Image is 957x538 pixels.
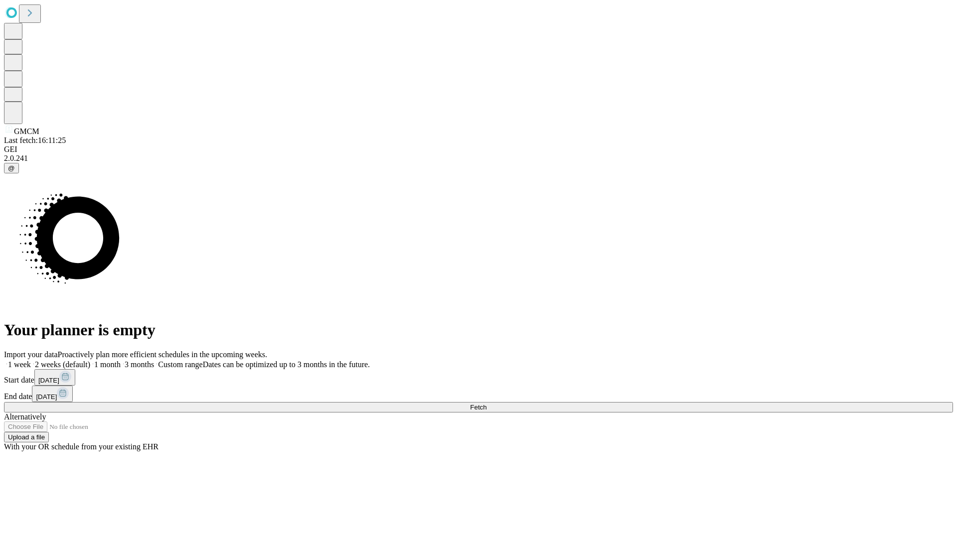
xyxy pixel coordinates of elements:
[4,386,953,402] div: End date
[470,403,486,411] span: Fetch
[4,412,46,421] span: Alternatively
[4,145,953,154] div: GEI
[32,386,73,402] button: [DATE]
[8,164,15,172] span: @
[125,360,154,369] span: 3 months
[8,360,31,369] span: 1 week
[4,369,953,386] div: Start date
[4,154,953,163] div: 2.0.241
[38,377,59,384] span: [DATE]
[4,402,953,412] button: Fetch
[14,127,39,135] span: GMCM
[94,360,121,369] span: 1 month
[36,393,57,401] span: [DATE]
[4,321,953,339] h1: Your planner is empty
[4,350,58,359] span: Import your data
[58,350,267,359] span: Proactively plan more efficient schedules in the upcoming weeks.
[35,360,90,369] span: 2 weeks (default)
[4,432,49,442] button: Upload a file
[158,360,202,369] span: Custom range
[34,369,75,386] button: [DATE]
[4,136,66,144] span: Last fetch: 16:11:25
[4,442,159,451] span: With your OR schedule from your existing EHR
[203,360,370,369] span: Dates can be optimized up to 3 months in the future.
[4,163,19,173] button: @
